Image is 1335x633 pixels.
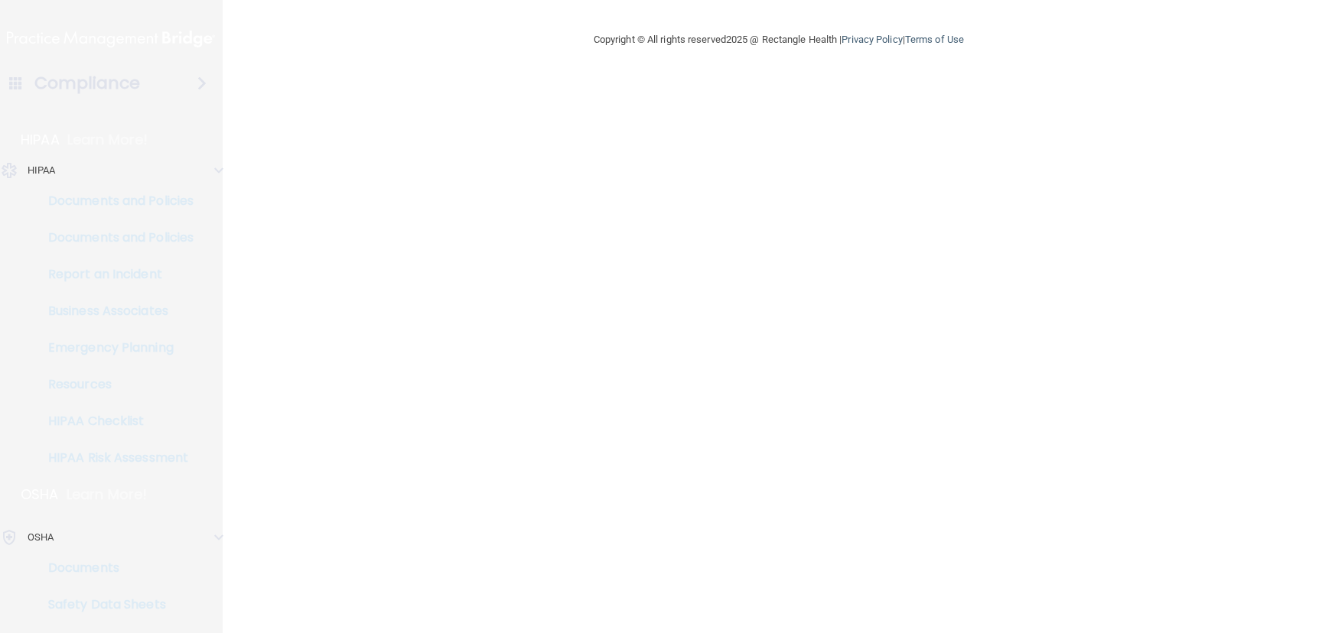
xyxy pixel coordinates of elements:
[10,377,219,392] p: Resources
[34,73,141,94] h4: Compliance
[10,414,219,429] p: HIPAA Checklist
[21,131,60,149] p: HIPAA
[905,34,964,45] a: Terms of Use
[7,24,215,54] img: PMB logo
[21,485,59,504] p: OSHA
[10,560,219,576] p: Documents
[67,131,148,149] p: Learn More!
[67,485,148,504] p: Learn More!
[10,597,219,612] p: Safety Data Sheets
[500,15,1058,64] div: Copyright © All rights reserved 2025 @ Rectangle Health | |
[10,230,219,245] p: Documents and Policies
[10,304,219,319] p: Business Associates
[10,193,219,209] p: Documents and Policies
[842,34,902,45] a: Privacy Policy
[10,450,219,466] p: HIPAA Risk Assessment
[28,528,54,547] p: OSHA
[10,267,219,282] p: Report an Incident
[10,340,219,355] p: Emergency Planning
[28,161,56,180] p: HIPAA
